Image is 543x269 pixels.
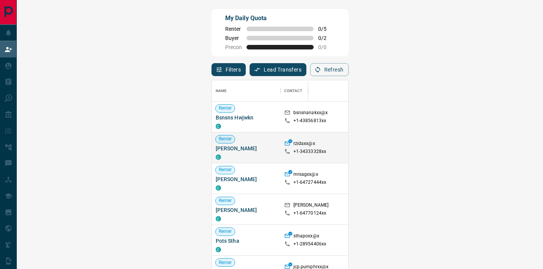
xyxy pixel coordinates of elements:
[284,80,303,102] div: Contact
[318,44,335,50] span: 0 / 0
[216,175,277,183] span: [PERSON_NAME]
[293,241,327,247] p: +1- 28954406xx
[293,118,327,124] p: +1- 43856813xx
[293,202,329,210] p: [PERSON_NAME]
[293,148,327,155] p: +1- 34333328xx
[318,35,335,41] span: 0 / 2
[216,259,235,266] span: Renter
[293,171,318,179] p: mrsagxx@x
[293,210,327,216] p: +1- 64770124xx
[318,26,335,32] span: 0 / 5
[310,63,349,76] button: Refresh
[216,197,235,204] span: Renter
[216,167,235,173] span: Renter
[211,63,246,76] button: Filters
[216,124,221,129] div: condos.ca
[216,247,221,252] div: condos.ca
[293,233,319,241] p: sthapoxx@x
[216,114,277,121] span: Bsnsns Hwjwkn
[216,136,235,142] span: Renter
[225,26,242,32] span: Renter
[225,14,335,23] p: My Daily Quota
[293,140,315,148] p: rzidaxx@x
[250,63,306,76] button: Lead Transfers
[216,185,221,191] div: condos.ca
[293,110,328,118] p: bsnsnanakxx@x
[216,228,235,235] span: Renter
[216,145,277,152] span: [PERSON_NAME]
[225,44,242,50] span: Precon
[216,216,221,221] div: condos.ca
[216,80,227,102] div: Name
[293,179,327,186] p: +1- 64727444xx
[216,237,277,245] span: Pots Stha
[216,206,277,214] span: [PERSON_NAME]
[216,154,221,160] div: condos.ca
[212,80,280,102] div: Name
[225,35,242,41] span: Buyer
[216,105,235,111] span: Renter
